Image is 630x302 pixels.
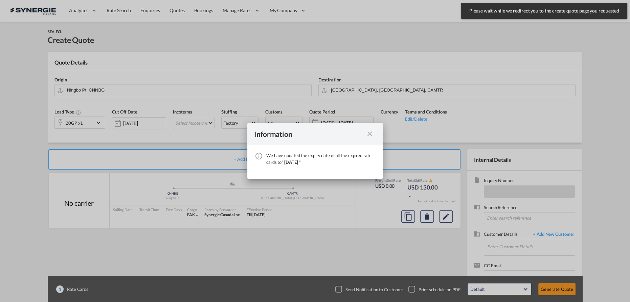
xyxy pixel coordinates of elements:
[254,130,364,138] div: Information
[282,159,300,165] span: " [DATE] "
[266,152,376,166] div: We have updated the expiry date of all the expired rate cards to
[255,152,263,160] md-icon: icon-information-outline
[247,123,383,179] md-dialog: We have ...
[366,130,374,138] md-icon: icon-close fg-AAA8AD cursor
[467,7,621,14] span: Please wait while we redirect you to the create quote page you requested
